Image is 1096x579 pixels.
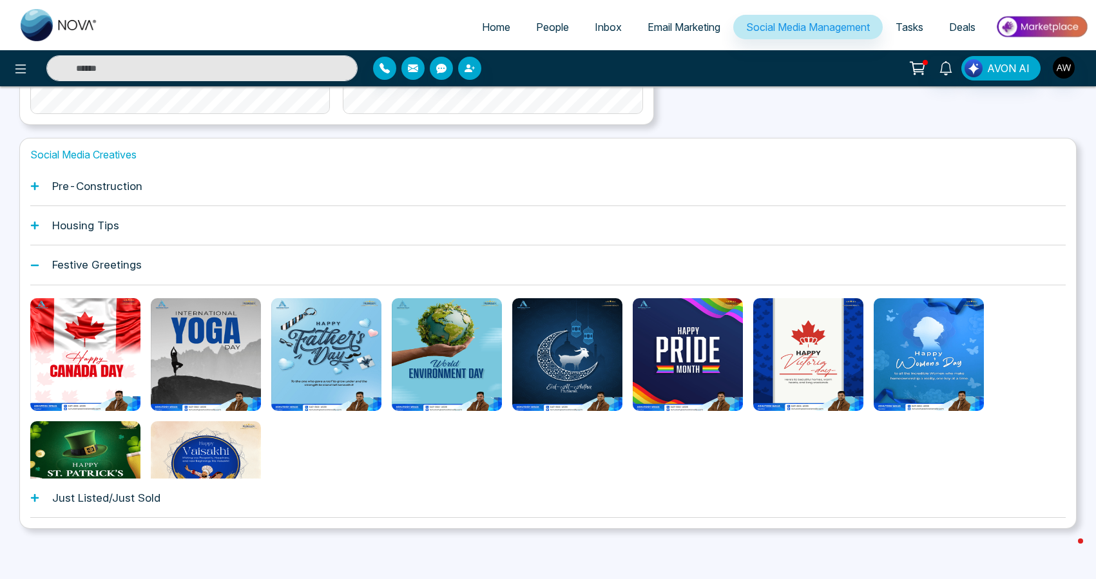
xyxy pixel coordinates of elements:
a: Deals [936,15,988,39]
h1: Social Media Creatives [30,149,1066,161]
img: User Avatar [1053,57,1075,79]
h1: Pre-Construction [52,180,142,193]
a: Email Marketing [635,15,733,39]
img: Lead Flow [965,59,983,77]
span: Tasks [896,21,923,33]
span: Deals [949,21,976,33]
span: Email Marketing [648,21,720,33]
a: Inbox [582,15,635,39]
h1: Just Listed/Just Sold [52,491,160,504]
iframe: Intercom live chat [1052,535,1083,566]
a: People [523,15,582,39]
span: AVON AI [987,61,1030,76]
h1: Housing Tips [52,219,119,232]
span: Social Media Management [746,21,870,33]
img: Nova CRM Logo [21,9,98,41]
span: Inbox [595,21,622,33]
h1: Festive Greetings [52,258,142,271]
img: Market-place.gif [995,12,1088,41]
span: Home [482,21,510,33]
a: Tasks [883,15,936,39]
button: AVON AI [961,56,1041,81]
span: People [536,21,569,33]
a: Social Media Management [733,15,883,39]
a: Home [469,15,523,39]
